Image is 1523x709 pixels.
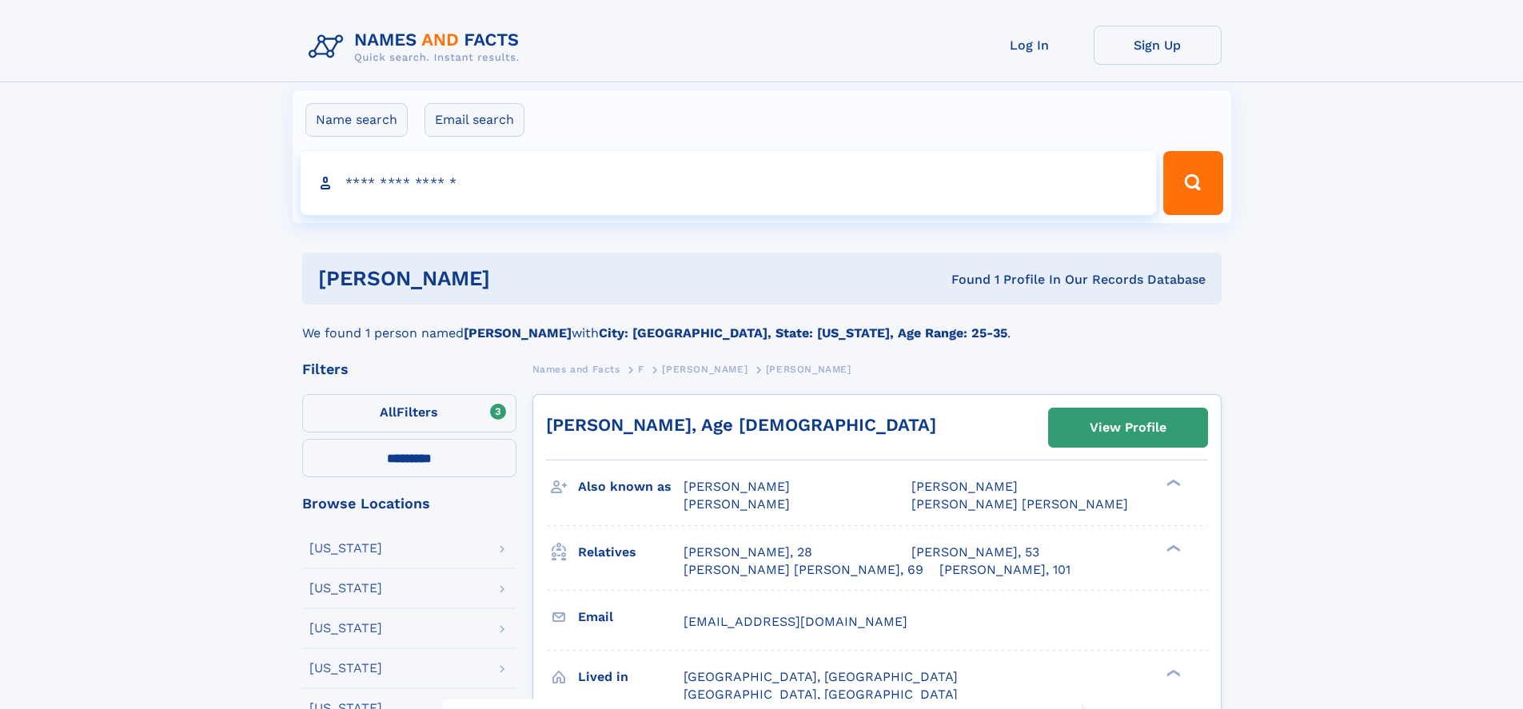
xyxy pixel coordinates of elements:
[684,614,907,629] span: [EMAIL_ADDRESS][DOMAIN_NAME]
[380,404,397,420] span: All
[578,473,684,500] h3: Also known as
[1090,409,1166,446] div: View Profile
[684,669,958,684] span: [GEOGRAPHIC_DATA], [GEOGRAPHIC_DATA]
[1162,667,1182,678] div: ❯
[302,362,516,376] div: Filters
[302,305,1222,343] div: We found 1 person named with .
[684,561,923,579] a: [PERSON_NAME] [PERSON_NAME], 69
[766,364,851,375] span: [PERSON_NAME]
[302,496,516,511] div: Browse Locations
[638,359,644,379] a: F
[309,542,382,555] div: [US_STATE]
[309,582,382,595] div: [US_STATE]
[662,364,748,375] span: [PERSON_NAME]
[464,325,572,341] b: [PERSON_NAME]
[638,364,644,375] span: F
[578,539,684,566] h3: Relatives
[318,269,721,289] h1: [PERSON_NAME]
[546,415,936,435] a: [PERSON_NAME], Age [DEMOGRAPHIC_DATA]
[939,561,1070,579] a: [PERSON_NAME], 101
[302,394,516,432] label: Filters
[309,622,382,635] div: [US_STATE]
[911,479,1018,494] span: [PERSON_NAME]
[1094,26,1222,65] a: Sign Up
[599,325,1007,341] b: City: [GEOGRAPHIC_DATA], State: [US_STATE], Age Range: 25-35
[301,151,1157,215] input: search input
[684,479,790,494] span: [PERSON_NAME]
[302,26,532,69] img: Logo Names and Facts
[1049,408,1207,447] a: View Profile
[911,544,1039,561] a: [PERSON_NAME], 53
[684,496,790,512] span: [PERSON_NAME]
[662,359,748,379] a: [PERSON_NAME]
[578,663,684,691] h3: Lived in
[425,103,524,137] label: Email search
[578,603,684,631] h3: Email
[720,271,1206,289] div: Found 1 Profile In Our Records Database
[1162,543,1182,553] div: ❯
[966,26,1094,65] a: Log In
[1163,151,1222,215] button: Search Button
[911,496,1128,512] span: [PERSON_NAME] [PERSON_NAME]
[309,662,382,675] div: [US_STATE]
[305,103,408,137] label: Name search
[684,544,812,561] a: [PERSON_NAME], 28
[684,687,958,702] span: [GEOGRAPHIC_DATA], [GEOGRAPHIC_DATA]
[1162,478,1182,488] div: ❯
[532,359,620,379] a: Names and Facts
